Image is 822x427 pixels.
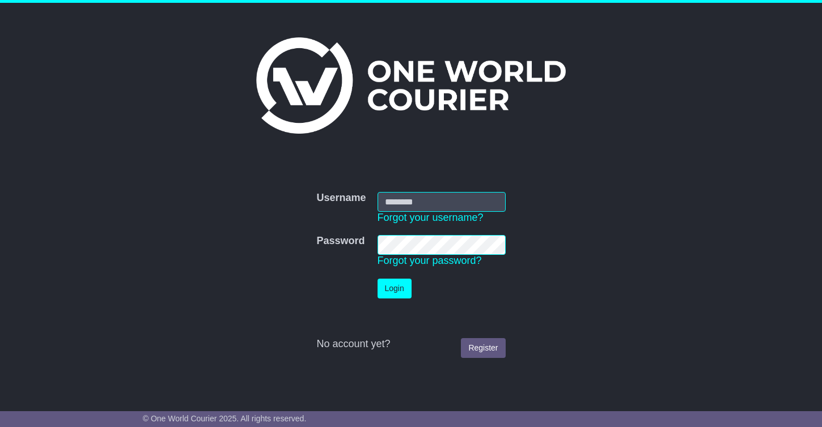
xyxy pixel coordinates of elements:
a: Register [461,338,505,358]
img: One World [256,37,566,134]
button: Login [378,279,412,298]
span: © One World Courier 2025. All rights reserved. [143,414,307,423]
label: Password [316,235,365,247]
label: Username [316,192,366,204]
a: Forgot your password? [378,255,482,266]
a: Forgot your username? [378,212,484,223]
div: No account yet? [316,338,505,351]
